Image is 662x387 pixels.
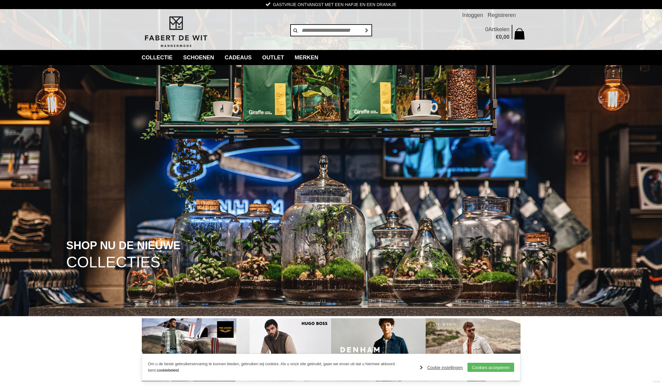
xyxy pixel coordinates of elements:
[503,34,509,40] span: 00
[331,318,426,381] img: Denham
[236,318,331,381] img: Hugo Boss
[66,240,181,251] span: SHOP NU DE NIEUWE
[258,50,289,65] a: Outlet
[142,15,210,48] img: Fabert de Wit
[66,255,161,270] span: COLLECTIES
[142,318,237,381] img: PME
[488,26,509,32] span: Artikelen
[485,26,488,32] span: 0
[148,361,414,374] p: Om u de beste gebruikerservaring te kunnen bieden, gebruiken wij cookies. Als u onze site gebruik...
[462,9,483,21] a: Inloggen
[157,368,178,372] a: cookiebeleid
[137,50,177,65] a: collectie
[487,9,516,21] a: Registreren
[499,34,502,40] span: 0
[426,318,521,381] img: Cast Iron
[467,363,514,372] a: Cookies accepteren
[290,50,323,65] a: Merken
[420,363,463,372] a: Cookie instellingen
[496,34,499,40] span: €
[653,378,660,385] a: Divide
[220,50,256,65] a: Cadeaus
[502,34,503,40] span: ,
[179,50,219,65] a: Schoenen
